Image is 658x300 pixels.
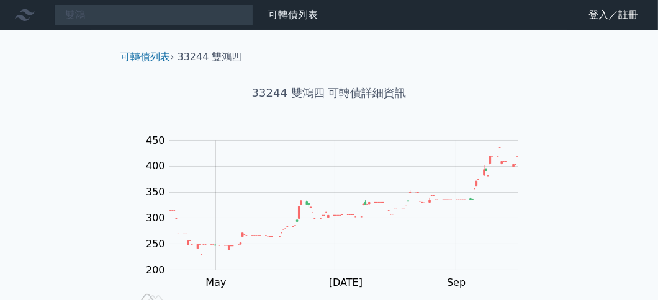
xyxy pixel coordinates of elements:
tspan: 450 [146,135,165,146]
a: 可轉債列表 [268,9,318,20]
li: 33244 雙鴻四 [178,50,242,64]
tspan: May [205,276,226,288]
a: 登入／註冊 [579,5,648,25]
tspan: 250 [146,238,165,250]
li: › [120,50,174,64]
tspan: 400 [146,160,165,172]
h1: 33244 雙鴻四 可轉債詳細資訊 [110,84,548,102]
input: 搜尋可轉債 代號／名稱 [55,4,253,25]
tspan: 200 [146,264,165,276]
tspan: Sep [447,276,466,288]
tspan: 300 [146,212,165,224]
tspan: [DATE] [329,276,363,288]
a: 可轉債列表 [120,51,170,63]
tspan: 350 [146,186,165,198]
